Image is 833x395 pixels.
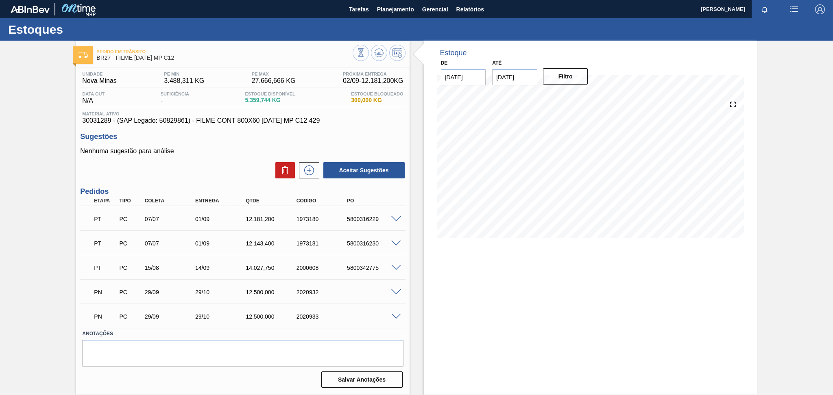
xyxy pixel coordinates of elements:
p: Nenhuma sugestão para análise [80,148,405,155]
img: Logout [815,4,825,14]
h1: Estoques [8,25,153,34]
img: TNhmsLtSVTkK8tSr43FrP2fwEKptu5GPRR3wAAAABJRU5ErkJggg== [11,6,50,13]
div: Pedido em Negociação [92,283,118,301]
div: 29/09/2025 [143,289,200,295]
div: 01/09/2025 [193,216,250,222]
div: Pedido de Compra [117,240,144,247]
div: 29/10/2025 [193,289,250,295]
span: BR27 - FILME BC 473 MP C12 [96,55,352,61]
div: Etapa [92,198,118,204]
div: Nova sugestão [295,162,319,178]
div: N/A [80,91,107,104]
div: 14.027,750 [244,265,301,271]
div: Pedido de Compra [117,289,144,295]
div: 2000608 [294,265,351,271]
span: 27.666,666 KG [252,77,296,85]
div: 01/09/2025 [193,240,250,247]
button: Visão Geral dos Estoques [353,45,369,61]
span: Material ativo [82,111,403,116]
span: 02/09 - 12.181,200 KG [343,77,403,85]
p: PT [94,240,116,247]
label: De [441,60,448,66]
div: 12.500,000 [244,289,301,295]
img: Ícone [78,52,88,58]
span: Unidade [82,72,116,76]
div: Entrega [193,198,250,204]
span: Nova Minas [82,77,116,85]
div: Tipo [117,198,144,204]
div: Pedido em Trânsito [92,210,118,228]
div: 1973181 [294,240,351,247]
span: PE MAX [252,72,296,76]
span: Pedido em Trânsito [96,49,352,54]
div: 29/10/2025 [193,313,250,320]
div: 12.143,400 [244,240,301,247]
button: Notificações [752,4,778,15]
h3: Sugestões [80,132,405,141]
div: 15/08/2025 [143,265,200,271]
div: Qtde [244,198,301,204]
span: Tarefas [349,4,369,14]
button: Filtro [543,68,588,85]
div: Pedido de Compra [117,216,144,222]
span: Próxima Entrega [343,72,403,76]
div: Aceitar Sugestões [319,161,406,179]
span: Estoque Bloqueado [351,91,403,96]
span: PE MIN [164,72,204,76]
button: Aceitar Sugestões [323,162,405,178]
h3: Pedidos [80,187,405,196]
div: Pedido de Compra [117,313,144,320]
div: PO [345,198,402,204]
div: Pedido em Negociação [92,308,118,326]
div: 1973180 [294,216,351,222]
div: Código [294,198,351,204]
div: 12.500,000 [244,313,301,320]
span: Relatórios [456,4,484,14]
span: Planejamento [377,4,414,14]
span: 300,000 KG [351,97,403,103]
div: 07/07/2025 [143,240,200,247]
span: 5.359,744 KG [245,97,295,103]
p: PT [94,265,116,271]
div: 5800316230 [345,240,402,247]
div: 5800316229 [345,216,402,222]
input: dd/mm/yyyy [441,69,486,85]
div: 12.181,200 [244,216,301,222]
div: Pedido de Compra [117,265,144,271]
span: 30031289 - (SAP Legado: 50829861) - FILME CONT 800X60 [DATE] MP C12 429 [82,117,403,124]
div: Estoque [440,49,467,57]
span: Suficiência [161,91,189,96]
div: Excluir Sugestões [271,162,295,178]
input: dd/mm/yyyy [492,69,537,85]
div: 14/09/2025 [193,265,250,271]
img: userActions [789,4,799,14]
p: PN [94,289,116,295]
div: - [159,91,191,104]
span: 3.488,311 KG [164,77,204,85]
div: 2020933 [294,313,351,320]
button: Programar Estoque [389,45,406,61]
span: Estoque Disponível [245,91,295,96]
div: 2020932 [294,289,351,295]
label: Anotações [82,328,403,340]
button: Salvar Anotações [321,371,403,388]
div: 07/07/2025 [143,216,200,222]
div: Pedido em Trânsito [92,234,118,252]
div: 29/09/2025 [143,313,200,320]
span: Gerencial [422,4,448,14]
div: Pedido em Trânsito [92,259,118,277]
label: Até [492,60,502,66]
div: 5800342775 [345,265,402,271]
button: Atualizar Gráfico [371,45,387,61]
p: PT [94,216,116,222]
p: PN [94,313,116,320]
span: Data out [82,91,105,96]
div: Coleta [143,198,200,204]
